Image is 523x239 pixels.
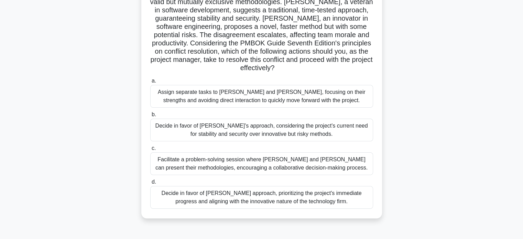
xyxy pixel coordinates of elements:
[152,111,156,117] span: b.
[150,186,373,209] div: Decide in favor of [PERSON_NAME] approach, prioritizing the project's immediate progress and alig...
[150,85,373,108] div: Assign separate tasks to [PERSON_NAME] and [PERSON_NAME], focusing on their strengths and avoidin...
[152,179,156,185] span: d.
[150,152,373,175] div: Facilitate a problem-solving session where [PERSON_NAME] and [PERSON_NAME] can present their meth...
[152,78,156,84] span: a.
[152,145,156,151] span: c.
[150,119,373,141] div: Decide in favor of [PERSON_NAME]'s approach, considering the project's current need for stability...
